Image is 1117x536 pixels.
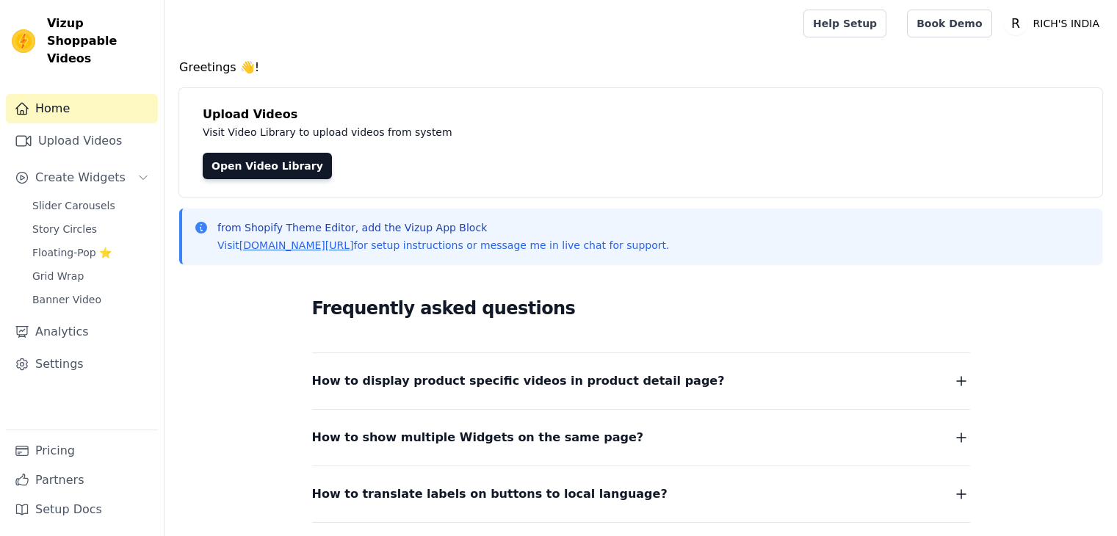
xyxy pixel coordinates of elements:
[12,29,35,53] img: Vizup
[312,294,970,323] h2: Frequently asked questions
[217,220,669,235] p: from Shopify Theme Editor, add the Vizup App Block
[6,94,158,123] a: Home
[312,484,970,504] button: How to translate labels on buttons to local language?
[312,371,970,391] button: How to display product specific videos in product detail page?
[203,153,332,179] a: Open Video Library
[32,245,112,260] span: Floating-Pop ⭐
[6,350,158,379] a: Settings
[35,169,126,186] span: Create Widgets
[803,10,886,37] a: Help Setup
[24,195,158,216] a: Slider Carousels
[907,10,991,37] a: Book Demo
[6,466,158,495] a: Partners
[217,238,669,253] p: Visit for setup instructions or message me in live chat for support.
[312,371,725,391] span: How to display product specific videos in product detail page?
[24,219,158,239] a: Story Circles
[312,427,970,448] button: How to show multiple Widgets on the same page?
[24,289,158,310] a: Banner Video
[24,242,158,263] a: Floating-Pop ⭐
[6,495,158,524] a: Setup Docs
[179,59,1102,76] h4: Greetings 👋!
[47,15,152,68] span: Vizup Shoppable Videos
[32,222,97,236] span: Story Circles
[1004,10,1105,37] button: R RICH'S INDIA
[312,484,668,504] span: How to translate labels on buttons to local language?
[32,292,101,307] span: Banner Video
[1011,16,1020,31] text: R
[32,269,84,283] span: Grid Wrap
[6,436,158,466] a: Pricing
[6,317,158,347] a: Analytics
[312,427,644,448] span: How to show multiple Widgets on the same page?
[6,126,158,156] a: Upload Videos
[203,106,1079,123] h4: Upload Videos
[203,123,861,141] p: Visit Video Library to upload videos from system
[24,266,158,286] a: Grid Wrap
[1027,10,1105,37] p: RICH'S INDIA
[239,239,354,251] a: [DOMAIN_NAME][URL]
[6,163,158,192] button: Create Widgets
[32,198,115,213] span: Slider Carousels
